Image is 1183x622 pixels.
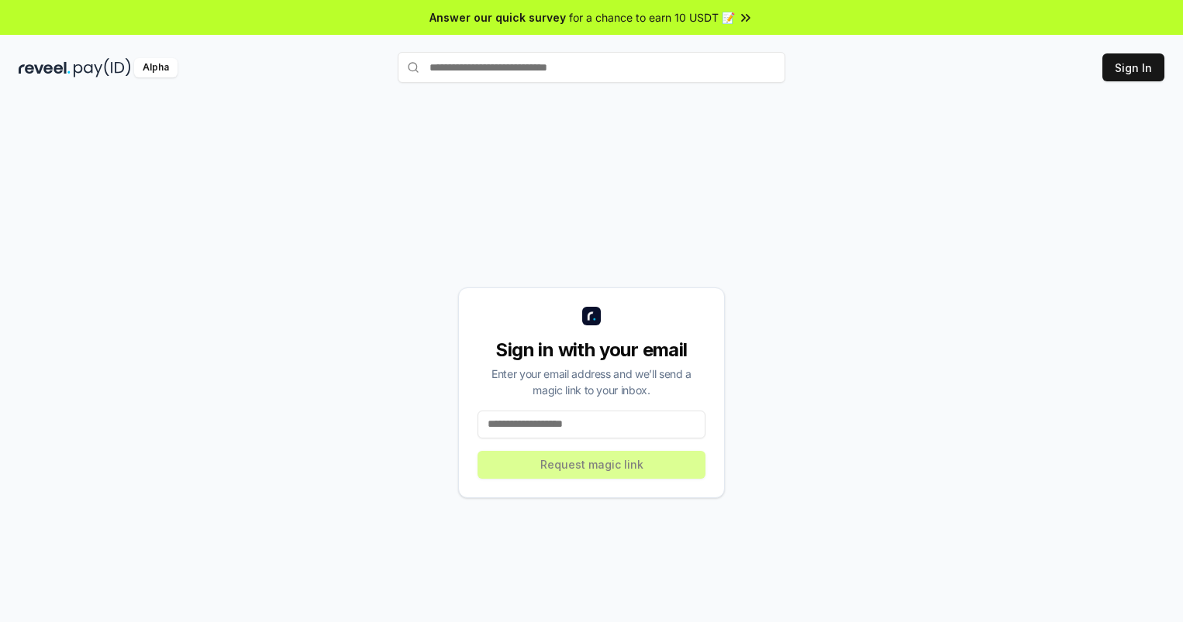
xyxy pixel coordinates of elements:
img: reveel_dark [19,58,71,77]
button: Sign In [1102,53,1164,81]
span: Answer our quick survey [429,9,566,26]
div: Alpha [134,58,178,77]
div: Sign in with your email [478,338,705,363]
div: Enter your email address and we’ll send a magic link to your inbox. [478,366,705,398]
span: for a chance to earn 10 USDT 📝 [569,9,735,26]
img: logo_small [582,307,601,325]
img: pay_id [74,58,131,77]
